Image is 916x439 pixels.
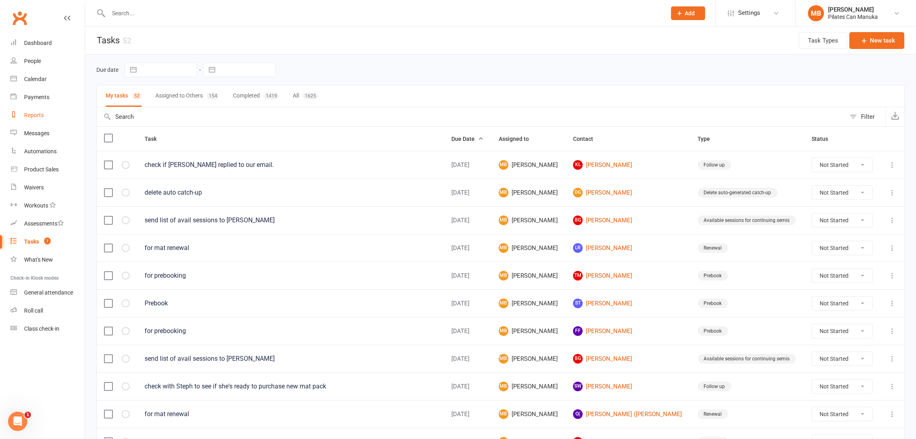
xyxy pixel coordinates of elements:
div: send list of avail sessions to [PERSON_NAME] [145,355,437,363]
a: Automations [10,142,85,161]
a: DG[PERSON_NAME] [573,188,683,197]
div: MB [808,5,824,21]
span: [PERSON_NAME] [499,188,559,197]
div: 1625 [303,92,318,100]
a: Waivers [10,179,85,197]
button: Contact [573,134,602,144]
span: [PERSON_NAME] [499,271,559,280]
span: MB [499,215,508,225]
div: [DATE] [451,272,484,279]
span: Q( [573,409,583,419]
span: ST [573,299,583,308]
a: TM[PERSON_NAME] [573,271,683,280]
div: Prebook [698,271,728,280]
div: Follow up [698,382,731,391]
span: BG [573,354,583,364]
div: for mat renewal [145,244,437,252]
span: Due Date [451,136,484,142]
span: MB [499,188,508,197]
button: Type [698,134,719,144]
a: Tasks 7 [10,233,85,251]
button: Assigned to Others154 [155,85,219,107]
span: Status [812,136,837,142]
span: [PERSON_NAME] [499,382,559,391]
span: [PERSON_NAME] [499,243,559,253]
button: Filter [846,107,885,126]
div: delete auto catch-up [145,189,437,197]
div: Messages [24,130,49,136]
span: BG [573,215,583,225]
div: Renewal [698,243,728,253]
div: send list of avail sessions to [PERSON_NAME] [145,216,437,224]
span: [PERSON_NAME] [499,160,559,170]
div: Pilates Can Manuka [828,13,878,20]
div: Prebook [698,326,728,336]
div: Reports [24,112,44,118]
a: Calendar [10,70,85,88]
h1: Tasks [85,26,131,54]
div: Waivers [24,184,44,191]
a: Product Sales [10,161,85,179]
div: for prebooking [145,327,437,335]
div: Filter [861,112,875,122]
div: Product Sales [24,166,59,173]
a: Assessments [10,215,85,233]
div: Assessments [24,220,64,227]
span: [PERSON_NAME] [499,299,559,308]
div: Automations [24,148,57,154]
div: [DATE] [451,217,484,224]
div: Prebook [145,299,437,307]
a: People [10,52,85,70]
span: MB [499,243,508,253]
div: [DATE] [451,356,484,362]
a: BG[PERSON_NAME] [573,215,683,225]
div: 154 [207,92,219,100]
span: Type [698,136,719,142]
button: Completed1419 [233,85,279,107]
a: General attendance kiosk mode [10,284,85,302]
span: Assigned to [499,136,538,142]
div: Payments [24,94,49,100]
span: Contact [573,136,602,142]
a: ST[PERSON_NAME] [573,299,683,308]
button: Due Date [451,134,484,144]
span: Settings [738,4,760,22]
div: Available sessions for continuing semis [698,354,796,364]
a: FF[PERSON_NAME] [573,326,683,336]
span: MB [499,271,508,280]
span: 1 [24,412,31,418]
span: MB [499,299,508,308]
a: What's New [10,251,85,269]
input: Search... [106,8,661,19]
button: Status [812,134,837,144]
span: MB [499,354,508,364]
button: Add [671,6,705,20]
span: TM [573,271,583,280]
span: 7 [44,238,51,244]
input: Search [97,107,846,126]
div: People [24,58,41,64]
div: [DATE] [451,411,484,418]
div: Delete auto-generated catch-up [698,188,777,197]
a: Q([PERSON_NAME] ([PERSON_NAME] [573,409,683,419]
a: Workouts [10,197,85,215]
span: Task [145,136,165,142]
div: [DATE] [451,162,484,169]
span: [PERSON_NAME] [499,326,559,336]
div: Renewal [698,409,728,419]
div: Workouts [24,202,48,209]
a: Messages [10,124,85,142]
div: 52 [122,36,131,45]
div: What's New [24,256,53,263]
div: [PERSON_NAME] [828,6,878,13]
div: General attendance [24,289,73,296]
div: Prebook [698,299,728,308]
div: for prebooking [145,272,437,280]
a: Dashboard [10,34,85,52]
div: Tasks [24,238,39,245]
div: 52 [132,92,142,100]
button: New task [849,32,904,49]
span: MB [499,326,508,336]
div: for mat renewal [145,410,437,418]
div: [DATE] [451,300,484,307]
